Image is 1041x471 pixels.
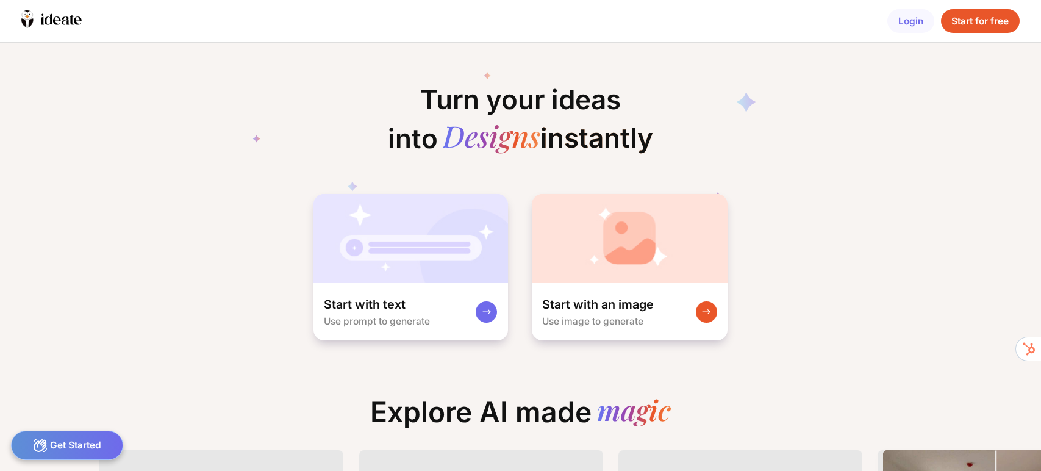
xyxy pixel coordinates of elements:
div: Use prompt to generate [324,315,430,327]
div: Start with text [324,297,406,312]
div: Get Started [11,431,124,460]
div: magic [597,395,671,429]
img: startWithTextCardBg.jpg [313,194,508,283]
div: Start for free [941,9,1020,34]
div: Use image to generate [542,315,643,327]
div: Explore AI made [360,395,682,440]
div: Start with an image [542,297,654,312]
img: startWithImageCardBg.jpg [532,194,728,283]
div: Login [887,9,934,34]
